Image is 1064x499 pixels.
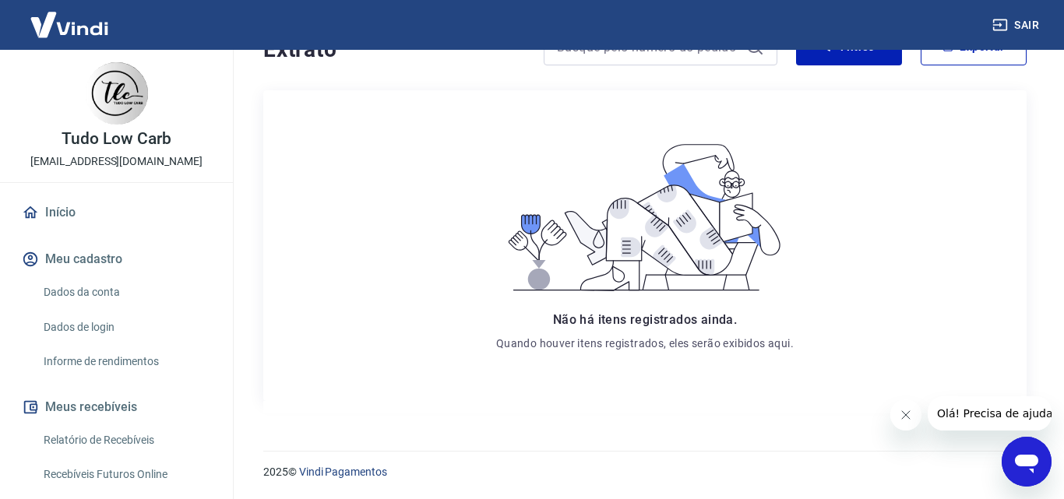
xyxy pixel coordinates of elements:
[496,336,794,351] p: Quando houver itens registrados, eles serão exibidos aqui.
[37,346,214,378] a: Informe de rendimentos
[86,62,148,125] img: 092b66a1-269f-484b-a6ef-d60da104ea9d.jpeg
[19,242,214,276] button: Meu cadastro
[30,153,203,170] p: [EMAIL_ADDRESS][DOMAIN_NAME]
[299,466,387,478] a: Vindi Pagamentos
[9,11,131,23] span: Olá! Precisa de ajuda?
[1002,437,1052,487] iframe: Botão para abrir a janela de mensagens
[263,34,525,65] h4: Extrato
[37,424,214,456] a: Relatório de Recebíveis
[37,459,214,490] a: Recebíveis Futuros Online
[62,131,171,147] p: Tudo Low Carb
[37,311,214,343] a: Dados de login
[19,390,214,424] button: Meus recebíveis
[989,11,1045,40] button: Sair
[553,312,737,327] span: Não há itens registrados ainda.
[928,396,1052,430] iframe: Mensagem da empresa
[263,464,1027,480] p: 2025 ©
[19,195,214,230] a: Início
[19,1,120,48] img: Vindi
[37,276,214,308] a: Dados da conta
[890,399,921,430] iframe: Fechar mensagem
